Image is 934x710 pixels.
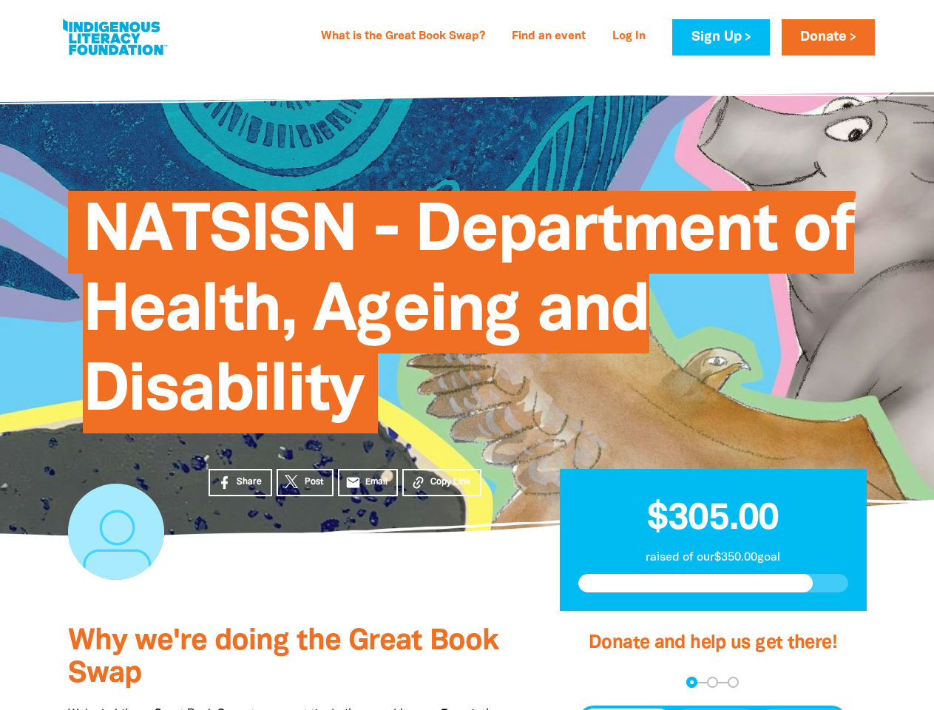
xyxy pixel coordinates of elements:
a: emailEmail [338,469,399,496]
span: Email [365,476,388,489]
span: Copy Link [430,476,471,489]
span: NATSISN - Department of Health, Ageing and Disability [83,202,854,433]
span: Why we're doing the Great Book Swap [68,628,498,688]
button: Navigate to step 1 of 3 to enter your donation amount [686,677,697,688]
a: What is the Great Book Swap? [312,25,494,49]
span: Share [237,476,262,489]
a: Sign Up [672,19,769,55]
a: Log In [603,25,654,49]
a: Post [277,469,334,496]
a: Donate [782,19,875,55]
a: Find an event [503,25,595,49]
button: Copy Link [402,469,481,496]
span: Donate and help us get there! [589,635,837,652]
a: Share [209,469,272,496]
p: raised of our $350.00 goal [578,549,848,567]
button: Navigate to step 2 of 3 to enter your details [707,677,718,688]
span: $305.00 [647,502,779,536]
button: Navigate to step 3 of 3 to enter your payment details [728,677,739,688]
span: Post [305,476,323,489]
i: email [345,475,361,490]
